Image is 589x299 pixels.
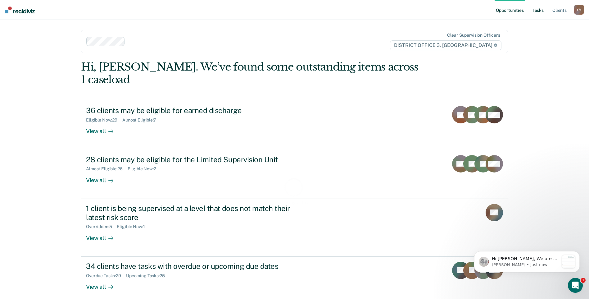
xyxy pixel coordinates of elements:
[117,224,150,229] div: Eligible Now : 1
[568,278,583,293] iframe: Intercom live chat
[86,117,122,123] div: Eligible Now : 29
[574,5,584,15] div: Y M
[86,262,304,271] div: 34 clients have tasks with overdue or upcoming due dates
[390,40,501,50] span: DISTRICT OFFICE 3, [GEOGRAPHIC_DATA]
[128,166,161,172] div: Eligible Now : 2
[581,278,586,283] span: 1
[86,123,121,135] div: View all
[86,155,304,164] div: 28 clients may be eligible for the Limited Supervision Unit
[447,33,500,38] div: Clear supervision officers
[81,101,508,150] a: 36 clients may be eligible for earned dischargeEligible Now:29Almost Eligible:7View all
[465,239,589,282] iframe: Intercom notifications message
[126,273,170,278] div: Upcoming Tasks : 25
[122,117,161,123] div: Almost Eligible : 7
[86,229,121,241] div: View all
[86,172,121,184] div: View all
[86,273,126,278] div: Overdue Tasks : 29
[86,278,121,290] div: View all
[81,199,508,257] a: 1 client is being supervised at a level that does not match their latest risk scoreOverridden:5El...
[86,204,304,222] div: 1 client is being supervised at a level that does not match their latest risk score
[86,166,128,172] div: Almost Eligible : 26
[86,224,117,229] div: Overridden : 5
[81,61,423,86] div: Hi, [PERSON_NAME]. We’ve found some outstanding items across 1 caseload
[5,7,35,13] img: Recidiviz
[81,150,508,199] a: 28 clients may be eligible for the Limited Supervision UnitAlmost Eligible:26Eligible Now:2View all
[574,5,584,15] button: YM
[86,106,304,115] div: 36 clients may be eligible for earned discharge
